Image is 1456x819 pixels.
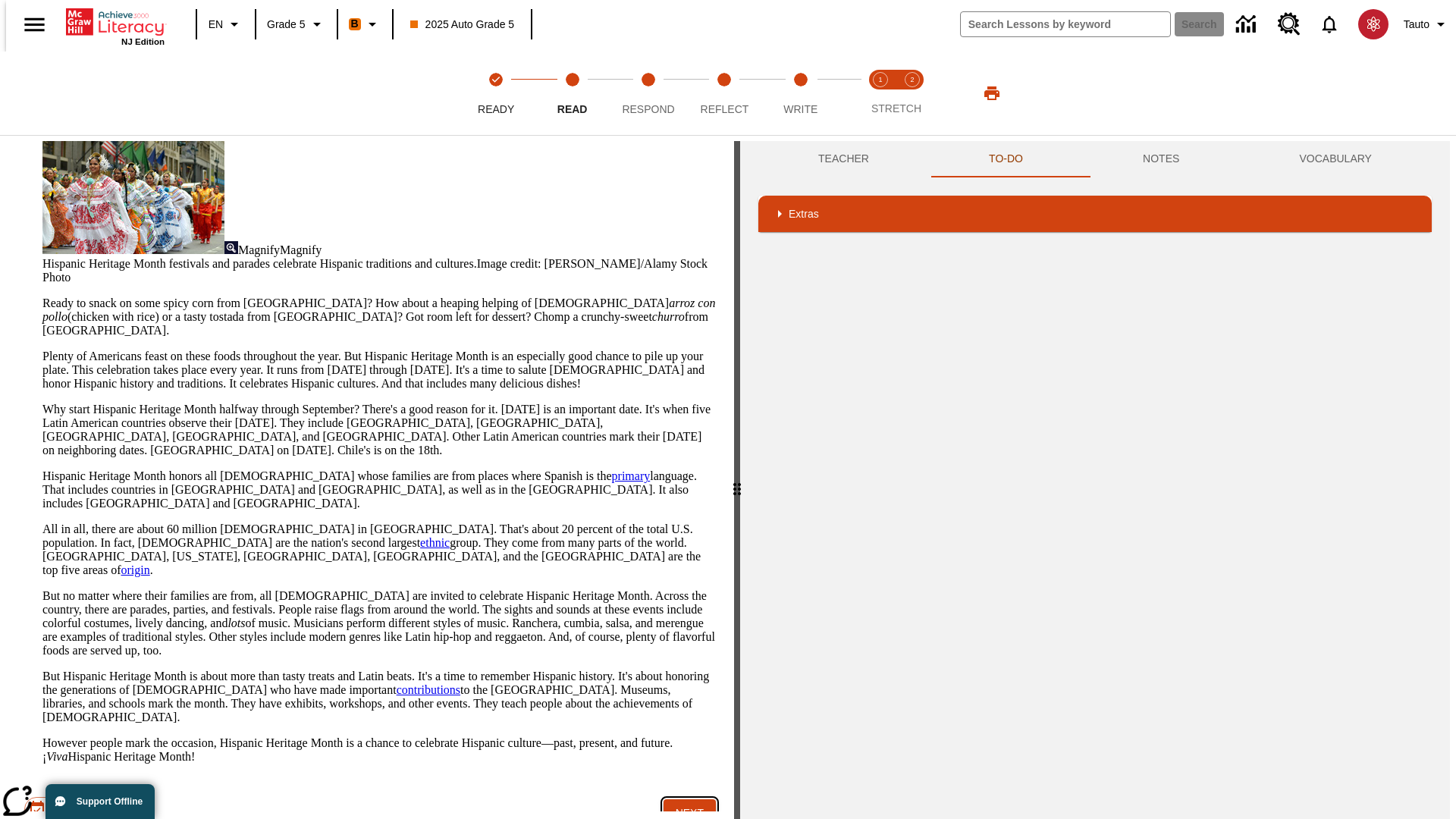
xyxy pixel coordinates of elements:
span: Magnify [238,243,280,256]
p: Why start Hispanic Heritage Month halfway through September? There's a good reason for it. [DATE]... [42,403,716,457]
span: Ready [478,103,514,115]
span: Image credit: [PERSON_NAME]/Alamy Stock Photo [42,257,708,284]
a: primary [612,469,651,482]
text: 2 [910,76,914,83]
button: Select a new avatar [1349,5,1398,44]
span: Hispanic Heritage Month festivals and parades celebrate Hispanic traditions and cultures. [42,257,477,270]
button: Open side menu [12,2,57,47]
button: TO-DO [929,141,1083,177]
span: 2025 Auto Grade 5 [410,17,515,33]
text: 1 [878,76,882,83]
p: But no matter where their families are from, all [DEMOGRAPHIC_DATA] are invited to celebrate Hisp... [42,589,716,657]
img: A photograph of Hispanic women participating in a parade celebrating Hispanic culture. The women ... [42,133,224,254]
span: Write [783,103,817,115]
em: lots [227,617,245,629]
em: arroz con pollo [42,297,715,323]
p: But Hispanic Heritage Month is about more than tasty treats and Latin beats. It's a time to remem... [42,670,716,724]
span: Support Offline [77,796,143,807]
span: Respond [622,103,674,115]
span: NJ Edition [121,37,165,46]
button: NOTES [1083,141,1239,177]
p: Extras [789,206,819,222]
input: search field [961,12,1170,36]
p: Ready to snack on some spicy corn from [GEOGRAPHIC_DATA]? How about a heaping helping of [DEMOGRA... [42,297,716,337]
span: [DATE] - [DATE] [42,803,129,814]
div: Extras [758,196,1432,232]
a: origin [121,563,150,576]
span: EN [209,17,223,33]
div: activity [740,141,1450,819]
button: Grade: Grade 5, Select a grade [261,11,332,38]
span: B [351,14,359,33]
button: Respond step 3 of 5 [604,52,692,135]
button: Language: EN, Select a language [202,11,250,38]
em: Viva [46,750,67,763]
a: contributions [397,683,460,696]
p: All in all, there are about 60 million [DEMOGRAPHIC_DATA] in [GEOGRAPHIC_DATA]. That's about 20 p... [42,522,716,577]
a: Notifications [1310,5,1349,44]
a: Data Center [1227,4,1269,45]
em: churro [652,310,685,323]
button: Boost Class color is orange. Change class color [343,11,388,38]
button: VOCABULARY [1239,141,1432,177]
p: Hispanic Heritage Month honors all [DEMOGRAPHIC_DATA] whose families are from places where Spanis... [42,469,716,510]
p: However people mark the occasion, Hispanic Heritage Month is a chance to celebrate Hispanic cultu... [42,736,716,764]
span: Read [557,103,588,115]
img: avatar image [1358,9,1389,39]
div: reading [6,141,734,811]
button: Ready(Step completed) step 1 of 5 [452,52,540,135]
div: Press Enter or Spacebar and then press right and left arrow keys to move the slider [734,141,740,819]
span: Grade 5 [267,17,306,33]
button: Support Offline [45,784,155,819]
button: Stretch Read step 1 of 2 [858,52,902,135]
a: ethnic [420,536,450,549]
button: Stretch Respond step 2 of 2 [890,52,934,135]
span: Magnify [280,243,322,256]
span: STRETCH [871,102,921,115]
p: Plenty of Americans feast on these foods throughout the year. But Hispanic Heritage Month is an e... [42,350,716,391]
div: Instructional Panel Tabs [758,141,1432,177]
button: Read step 2 of 5 [528,52,616,135]
button: Write step 5 of 5 [757,52,845,135]
span: Tauto [1404,17,1429,33]
span: Reflect [701,103,749,115]
div: Home [66,5,165,46]
button: Reflect step 4 of 5 [680,52,768,135]
button: Print [968,80,1016,107]
button: Teacher [758,141,929,177]
img: Magnify [224,241,238,254]
a: Resource Center, Will open in new tab [1269,4,1310,45]
button: Profile/Settings [1398,11,1456,38]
